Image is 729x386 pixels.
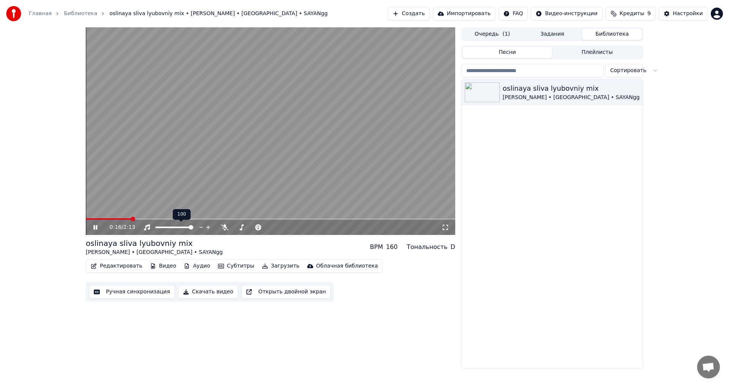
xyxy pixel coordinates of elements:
a: Библиотека [64,10,97,17]
span: oslinaya sliva lyubovniy mix • [PERSON_NAME] • [GEOGRAPHIC_DATA] • SAYANgg [109,10,328,17]
button: Видео [147,261,180,271]
button: Аудио [181,261,213,271]
div: Тональность [407,243,447,252]
div: D [451,243,455,252]
button: FAQ [499,7,528,20]
button: Ручная синхронизация [89,285,175,299]
button: Видео-инструкции [531,7,602,20]
button: Загрузить [259,261,303,271]
span: Сортировать [610,67,646,74]
div: BPM [370,243,383,252]
button: Скачать видео [178,285,238,299]
button: Настройки [659,7,708,20]
div: 160 [386,243,398,252]
button: Библиотека [582,29,642,40]
img: youka [6,6,21,21]
button: Плейлисты [552,47,642,58]
a: Главная [29,10,52,17]
button: Кредиты9 [606,7,656,20]
button: Создать [388,7,429,20]
div: oslinaya sliva lyubovniy mix [86,238,223,249]
button: Задания [522,29,582,40]
div: 100 [173,209,191,220]
div: oslinaya sliva lyubovniy mix [503,83,640,94]
span: ( 1 ) [502,30,510,38]
button: Импортировать [433,7,496,20]
button: Очередь [462,29,522,40]
div: Настройки [673,10,703,17]
span: 2:13 [123,224,135,231]
div: [PERSON_NAME] • [GEOGRAPHIC_DATA] • SAYANgg [503,94,640,101]
span: 0:16 [110,224,121,231]
nav: breadcrumb [29,10,328,17]
a: Открытый чат [697,356,720,378]
button: Редактировать [88,261,145,271]
div: [PERSON_NAME] • [GEOGRAPHIC_DATA] • SAYANgg [86,249,223,256]
button: Открыть двойной экран [241,285,331,299]
span: 9 [647,10,651,17]
button: Субтитры [215,261,257,271]
div: / [110,224,128,231]
span: Кредиты [620,10,644,17]
div: Облачная библиотека [316,262,378,270]
button: Песни [462,47,552,58]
